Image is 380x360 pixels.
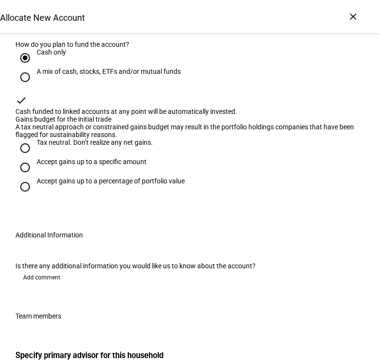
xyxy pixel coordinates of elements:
[37,158,147,166] div: Accept gains up to a specific amount
[15,115,365,123] div: Gains budget for the initial trade
[345,9,361,24] div: ×
[15,95,27,106] mat-icon: check
[15,123,365,138] div: A tax neutral approach or constrained gains budget may result in the portfolio holdings companies...
[15,262,365,270] div: Is there any additional information you would like us to know about the account?
[37,138,153,146] div: Tax neutral. Don’t realize any net gains.
[15,41,365,48] div: How do you plan to fund the account?
[15,231,83,239] div: Additional Information
[15,312,61,320] div: Team members
[15,351,365,360] h3: Specify primary advisor for this household
[23,270,60,285] span: Add comment
[37,177,185,185] div: Accept gains up to a percentage of portfolio value
[37,48,66,56] div: Cash only
[37,68,181,75] div: A mix of cash, stocks, ETFs and/or mutual funds
[15,108,365,115] div: Cash funded to linked accounts at any point will be automatically invested.
[15,270,68,285] button: Add comment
